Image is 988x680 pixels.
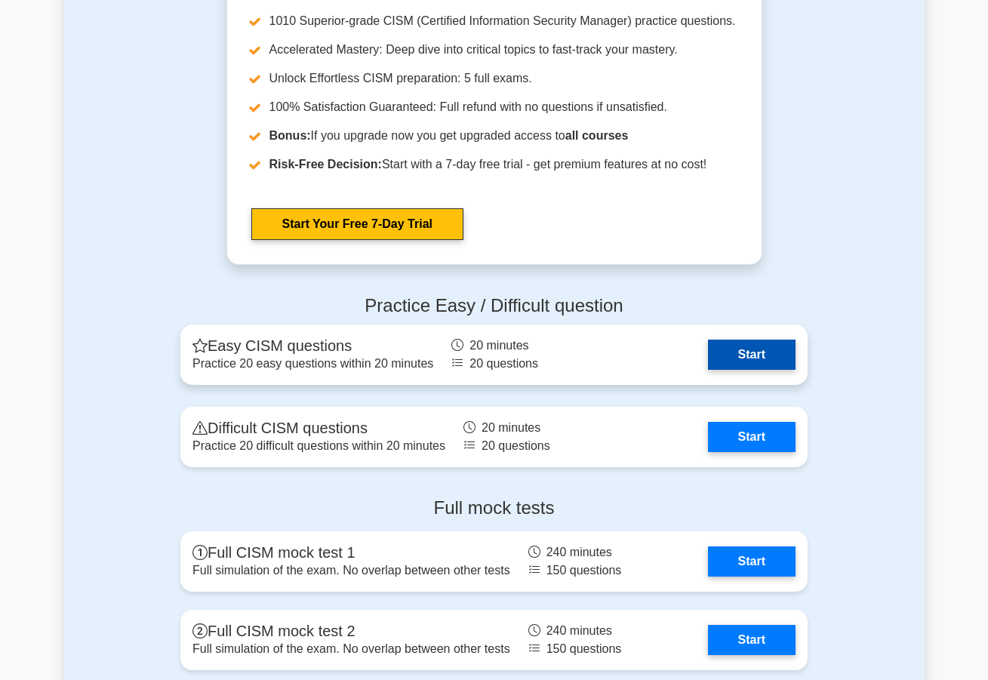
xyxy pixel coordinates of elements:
a: Start [708,625,796,655]
a: Start [708,340,796,370]
a: Start [708,546,796,577]
h4: Full mock tests [180,497,808,519]
a: Start Your Free 7-Day Trial [251,208,463,240]
a: Start [708,422,796,452]
h4: Practice Easy / Difficult question [180,295,808,317]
